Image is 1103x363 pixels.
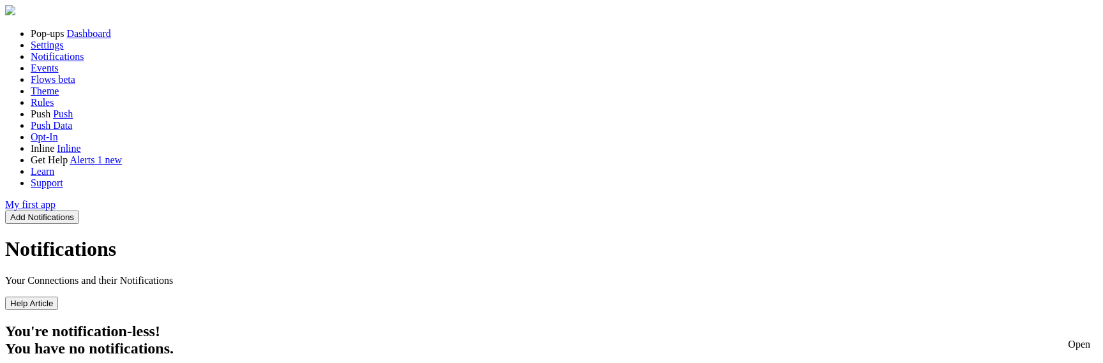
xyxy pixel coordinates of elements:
[70,154,122,165] a: Alerts 1 new
[31,143,54,154] span: Inline
[31,40,64,50] a: Settings
[5,297,58,310] button: Help Article
[31,166,54,177] a: Learn
[5,199,56,210] a: My first app
[70,154,94,165] span: Alerts
[1068,339,1090,350] div: Open
[97,154,122,165] span: 1 new
[31,120,72,131] a: Push Data
[58,74,75,85] span: beta
[31,97,54,108] a: Rules
[31,63,59,73] a: Events
[31,154,68,165] span: Get Help
[31,51,84,62] a: Notifications
[31,131,58,142] a: Opt-In
[31,74,56,85] span: Flows
[5,211,79,224] button: Add Notifications
[31,85,59,96] a: Theme
[31,177,63,188] a: Support
[5,5,15,15] img: fomo-relay-logo-orange.svg
[57,143,80,154] a: Inline
[31,28,64,39] span: Pop-ups
[5,323,1098,357] h2: You're notification-less! You have no notifications.
[53,108,73,119] a: Push
[5,275,1098,286] p: Your Connections and their Notifications
[5,237,1098,261] h1: Notifications
[66,28,110,39] a: Dashboard
[31,74,75,85] a: Flows beta
[31,108,50,119] span: Push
